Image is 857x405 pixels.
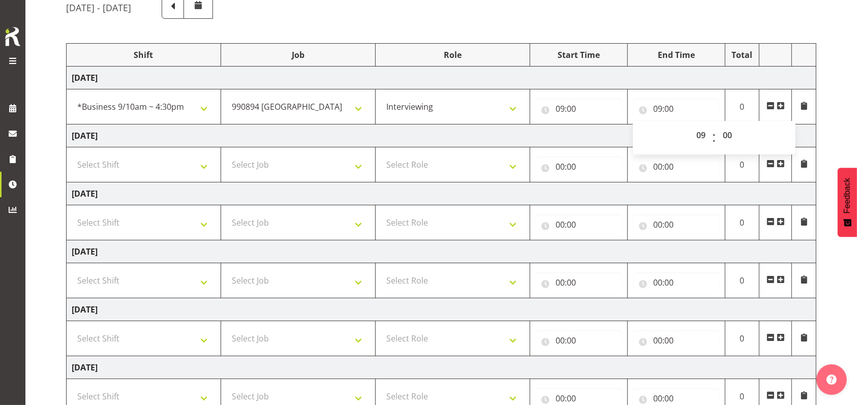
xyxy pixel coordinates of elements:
[725,89,759,124] td: 0
[535,214,622,235] input: Click to select...
[535,157,622,177] input: Click to select...
[3,25,23,48] img: Rosterit icon logo
[67,124,816,147] td: [DATE]
[843,178,852,213] span: Feedback
[725,147,759,182] td: 0
[67,298,816,321] td: [DATE]
[633,330,720,351] input: Click to select...
[633,157,720,177] input: Click to select...
[725,321,759,356] td: 0
[535,272,622,293] input: Click to select...
[725,205,759,240] td: 0
[827,375,837,385] img: help-xxl-2.png
[67,182,816,205] td: [DATE]
[633,214,720,235] input: Click to select...
[67,356,816,379] td: [DATE]
[67,240,816,263] td: [DATE]
[67,67,816,89] td: [DATE]
[633,49,720,61] div: End Time
[381,49,525,61] div: Role
[633,272,720,293] input: Click to select...
[535,49,622,61] div: Start Time
[66,2,131,13] h5: [DATE] - [DATE]
[226,49,370,61] div: Job
[72,49,216,61] div: Shift
[713,125,716,150] span: :
[725,263,759,298] td: 0
[535,99,622,119] input: Click to select...
[730,49,754,61] div: Total
[633,99,720,119] input: Click to select...
[838,168,857,237] button: Feedback - Show survey
[535,330,622,351] input: Click to select...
